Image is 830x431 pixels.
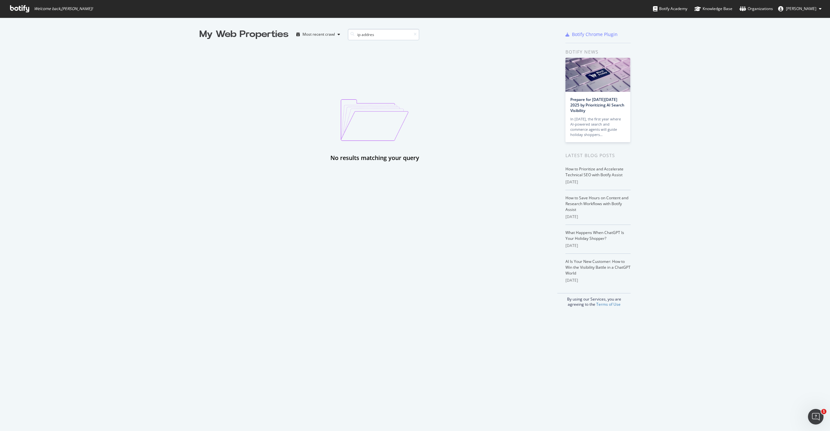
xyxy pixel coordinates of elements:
[565,277,631,283] div: [DATE]
[565,152,631,159] div: Latest Blog Posts
[565,214,631,220] div: [DATE]
[694,6,732,12] div: Knowledge Base
[570,97,624,113] a: Prepare for [DATE][DATE] 2025 by Prioritizing AI Search Visibility
[302,32,335,36] div: Most recent crawl
[565,259,631,276] a: AI Is Your New Customer: How to Win the Visibility Battle in a ChatGPT World
[294,29,343,40] button: Most recent crawl
[596,302,621,307] a: Terms of Use
[786,6,816,11] span: Filip Żołyniak
[348,29,419,40] input: Search
[565,230,624,241] a: What Happens When ChatGPT Is Your Holiday Shopper?
[565,166,623,178] a: How to Prioritize and Accelerate Technical SEO with Botify Assist
[572,31,618,38] div: Botify Chrome Plugin
[570,117,625,137] div: In [DATE], the first year where AI-powered search and commerce agents will guide holiday shoppers…
[341,99,409,141] img: emptyProjectImage
[653,6,687,12] div: Botify Academy
[565,31,618,38] a: Botify Chrome Plugin
[808,409,824,425] iframe: Intercom live chat
[330,154,419,162] div: No results matching your query
[199,28,289,41] div: My Web Properties
[565,48,631,55] div: Botify news
[821,409,826,414] span: 1
[34,6,93,11] span: Welcome back, [PERSON_NAME] !
[565,179,631,185] div: [DATE]
[565,195,628,212] a: How to Save Hours on Content and Research Workflows with Botify Assist
[557,293,631,307] div: By using our Services, you are agreeing to the
[565,58,630,92] img: Prepare for Black Friday 2025 by Prioritizing AI Search Visibility
[565,243,631,249] div: [DATE]
[740,6,773,12] div: Organizations
[773,4,827,14] button: [PERSON_NAME]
